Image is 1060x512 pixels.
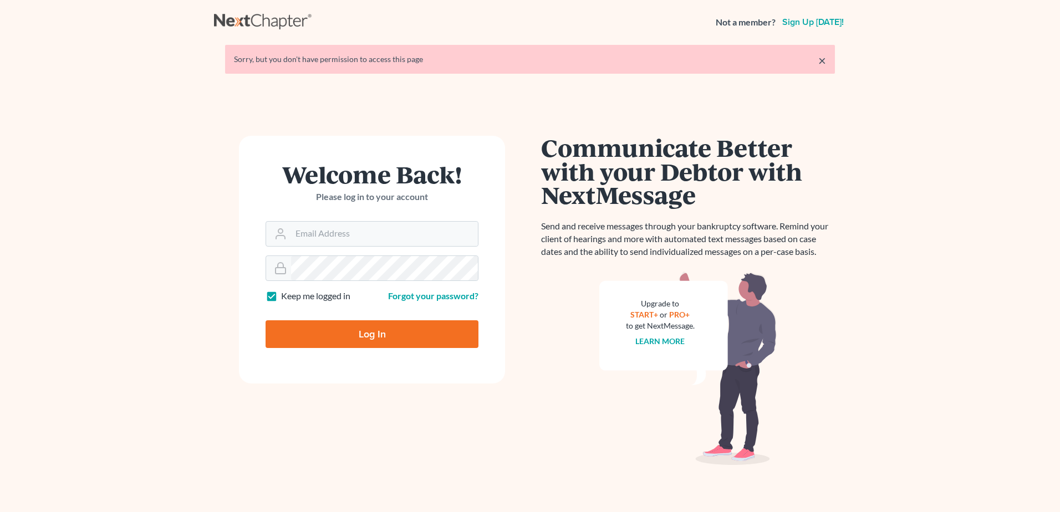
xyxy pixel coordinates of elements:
[636,336,685,346] a: Learn more
[660,310,668,319] span: or
[234,54,826,65] div: Sorry, but you don't have permission to access this page
[818,54,826,67] a: ×
[631,310,659,319] a: START+
[541,220,835,258] p: Send and receive messages through your bankruptcy software. Remind your client of hearings and mo...
[626,320,695,331] div: to get NextMessage.
[388,290,478,301] a: Forgot your password?
[266,162,478,186] h1: Welcome Back!
[281,290,350,303] label: Keep me logged in
[716,16,776,29] strong: Not a member?
[670,310,690,319] a: PRO+
[541,136,835,207] h1: Communicate Better with your Debtor with NextMessage
[291,222,478,246] input: Email Address
[266,191,478,203] p: Please log in to your account
[266,320,478,348] input: Log In
[626,298,695,309] div: Upgrade to
[780,18,846,27] a: Sign up [DATE]!
[599,272,777,465] img: nextmessage_bg-59042aed3d76b12b5cd301f8e5b87938c9018125f34e5fa2b7a6b67550977c72.svg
